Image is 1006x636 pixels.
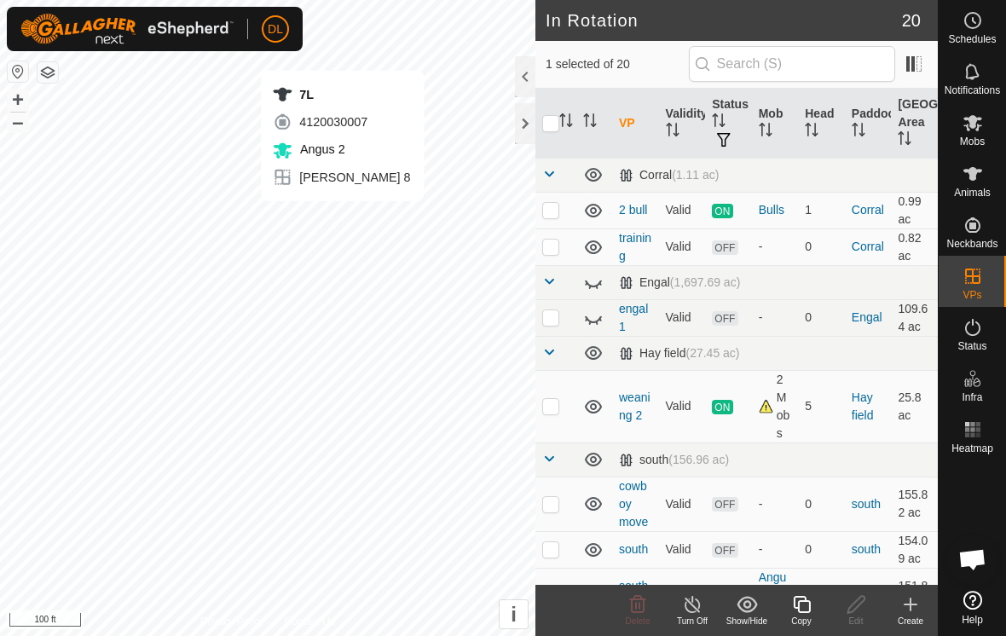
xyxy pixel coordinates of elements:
[891,299,938,336] td: 109.64 ac
[805,125,818,139] p-sorticon: Activate to sort
[659,477,706,531] td: Valid
[891,192,938,228] td: 0.99 ac
[712,400,732,414] span: ON
[296,142,345,156] span: Angus 2
[672,168,719,182] span: (1.11 ac)
[8,90,28,110] button: +
[712,311,737,326] span: OFF
[200,614,264,629] a: Privacy Policy
[852,310,882,324] a: Engal
[960,136,985,147] span: Mobs
[665,615,720,627] div: Turn Off
[659,531,706,568] td: Valid
[546,10,902,31] h2: In Rotation
[705,89,752,159] th: Status
[268,20,283,38] span: DL
[619,346,740,361] div: Hay field
[759,309,792,327] div: -
[957,341,986,351] span: Status
[798,568,845,622] td: 4
[798,228,845,265] td: 0
[798,89,845,159] th: Head
[759,238,792,256] div: -
[626,616,650,626] span: Delete
[8,61,28,82] button: Reset Map
[619,203,647,217] a: 2 bull
[759,495,792,513] div: -
[668,453,729,466] span: (156.96 ac)
[612,89,659,159] th: VP
[666,125,679,139] p-sorticon: Activate to sort
[20,14,234,44] img: Gallagher Logo
[670,275,741,289] span: (1,697.69 ac)
[962,615,983,625] span: Help
[685,346,739,360] span: (27.45 ac)
[852,497,881,511] a: south
[619,390,650,422] a: weaning 2
[954,188,991,198] span: Animals
[619,231,651,263] a: training
[852,203,884,217] a: Corral
[752,89,799,159] th: Mob
[659,228,706,265] td: Valid
[712,497,737,512] span: OFF
[38,62,58,83] button: Map Layers
[902,8,921,33] span: 20
[689,46,895,82] input: Search (S)
[619,453,729,467] div: south
[583,116,597,130] p-sorticon: Activate to sort
[891,370,938,442] td: 25.8 ac
[272,167,410,188] div: [PERSON_NAME] 8
[891,531,938,568] td: 154.09 ac
[619,168,719,182] div: Corral
[798,299,845,336] td: 0
[759,201,792,219] div: Bulls
[712,543,737,558] span: OFF
[619,542,648,556] a: south
[945,85,1000,95] span: Notifications
[720,615,774,627] div: Show/Hide
[948,34,996,44] span: Schedules
[659,89,706,159] th: Validity
[798,192,845,228] td: 1
[891,89,938,159] th: [GEOGRAPHIC_DATA] Area
[559,116,573,130] p-sorticon: Activate to sort
[759,125,772,139] p-sorticon: Activate to sort
[659,370,706,442] td: Valid
[619,302,648,333] a: engal 1
[546,55,689,73] span: 1 selected of 20
[845,89,892,159] th: Paddock
[619,275,740,290] div: Engal
[962,392,982,402] span: Infra
[852,542,881,556] a: south
[891,477,938,531] td: 155.82 ac
[798,477,845,531] td: 0
[659,192,706,228] td: Valid
[759,371,792,442] div: 2 Mobs
[883,615,938,627] div: Create
[659,299,706,336] td: Valid
[759,569,792,622] div: Angus cows
[798,531,845,568] td: 0
[939,584,1006,632] a: Help
[951,443,993,454] span: Heatmap
[759,541,792,558] div: -
[712,116,726,130] p-sorticon: Activate to sort
[8,112,28,132] button: –
[511,603,517,626] span: i
[619,479,648,529] a: cowboy move
[659,568,706,622] td: Valid
[272,112,410,132] div: 4120030007
[829,615,883,627] div: Edit
[946,239,997,249] span: Neckbands
[947,534,998,585] div: Open chat
[774,615,829,627] div: Copy
[712,240,737,255] span: OFF
[891,228,938,265] td: 0.82 ac
[798,370,845,442] td: 5
[712,204,732,218] span: ON
[619,579,648,610] a: south 1
[285,614,335,629] a: Contact Us
[852,240,884,253] a: Corral
[852,390,874,422] a: Hay field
